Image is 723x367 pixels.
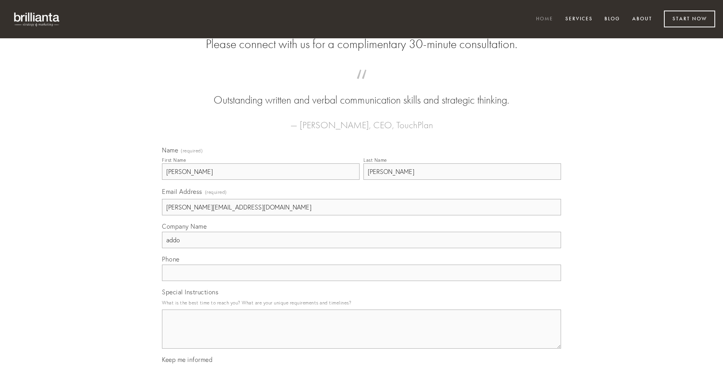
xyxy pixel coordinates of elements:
[599,13,625,26] a: Blog
[181,149,203,153] span: (required)
[205,187,227,197] span: (required)
[531,13,558,26] a: Home
[162,37,561,52] h2: Please connect with us for a complimentary 30-minute consultation.
[162,255,180,263] span: Phone
[162,222,207,230] span: Company Name
[8,8,67,30] img: brillianta - research, strategy, marketing
[174,108,549,133] figcaption: — [PERSON_NAME], CEO, TouchPlan
[627,13,657,26] a: About
[174,77,549,93] span: “
[162,288,218,296] span: Special Instructions
[560,13,598,26] a: Services
[664,11,715,27] a: Start Now
[162,157,186,163] div: First Name
[162,356,212,363] span: Keep me informed
[174,77,549,108] blockquote: Outstanding written and verbal communication skills and strategic thinking.
[162,297,561,308] p: What is the best time to reach you? What are your unique requirements and timelines?
[363,157,387,163] div: Last Name
[162,146,178,154] span: Name
[162,188,202,195] span: Email Address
